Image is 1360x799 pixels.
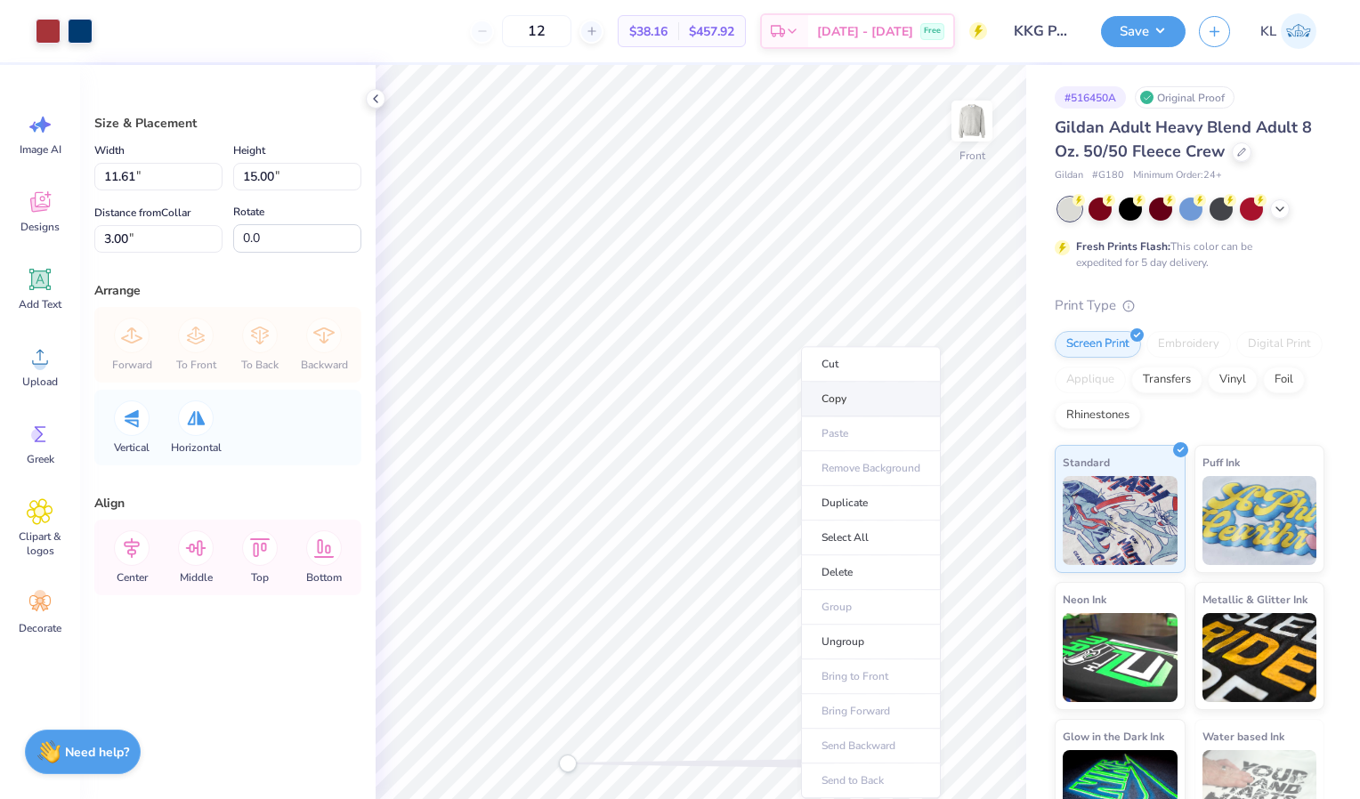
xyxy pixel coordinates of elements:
[1055,168,1083,183] span: Gildan
[1076,238,1295,270] div: This color can be expedited for 5 day delivery.
[689,22,734,41] span: $457.92
[1202,727,1284,746] span: Water based Ink
[559,755,577,772] div: Accessibility label
[251,570,269,585] span: Top
[233,140,265,161] label: Height
[1131,367,1202,393] div: Transfers
[11,529,69,558] span: Clipart & logos
[1101,16,1186,47] button: Save
[801,486,941,521] li: Duplicate
[1063,613,1178,702] img: Neon Ink
[1055,86,1126,109] div: # 516450A
[94,140,125,161] label: Width
[65,744,129,761] strong: Need help?
[1063,476,1178,565] img: Standard
[629,22,668,41] span: $38.16
[959,148,985,164] div: Front
[1135,86,1235,109] div: Original Proof
[1076,239,1170,254] strong: Fresh Prints Flash:
[1260,21,1276,42] span: KL
[1281,13,1316,49] img: Kaitlynn Lawson
[801,346,941,382] li: Cut
[19,621,61,635] span: Decorate
[1063,727,1164,746] span: Glow in the Dark Ink
[502,15,571,47] input: – –
[1263,367,1305,393] div: Foil
[1202,476,1317,565] img: Puff Ink
[1055,117,1312,162] span: Gildan Adult Heavy Blend Adult 8 Oz. 50/50 Fleece Crew
[94,202,190,223] label: Distance from Collar
[1092,168,1124,183] span: # G180
[801,382,941,416] li: Copy
[27,452,54,466] span: Greek
[1252,13,1324,49] a: KL
[1208,367,1258,393] div: Vinyl
[114,440,150,455] span: Vertical
[20,142,61,157] span: Image AI
[801,521,941,555] li: Select All
[1063,590,1106,609] span: Neon Ink
[1236,331,1323,358] div: Digital Print
[1202,613,1317,702] img: Metallic & Glitter Ink
[1202,590,1307,609] span: Metallic & Glitter Ink
[180,570,213,585] span: Middle
[171,440,222,455] span: Horizontal
[1055,367,1126,393] div: Applique
[817,22,913,41] span: [DATE] - [DATE]
[94,494,361,512] div: Align
[801,625,941,659] li: Ungroup
[306,570,342,585] span: Bottom
[924,25,941,37] span: Free
[22,375,58,389] span: Upload
[1000,13,1088,49] input: Untitled Design
[1055,331,1141,358] div: Screen Print
[117,570,148,585] span: Center
[94,281,361,300] div: Arrange
[1055,402,1141,429] div: Rhinestones
[801,555,941,590] li: Delete
[1133,168,1222,183] span: Minimum Order: 24 +
[94,114,361,133] div: Size & Placement
[1202,453,1240,472] span: Puff Ink
[1146,331,1231,358] div: Embroidery
[1055,295,1324,316] div: Print Type
[19,297,61,311] span: Add Text
[233,201,264,222] label: Rotate
[954,103,990,139] img: Front
[1063,453,1110,472] span: Standard
[20,220,60,234] span: Designs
